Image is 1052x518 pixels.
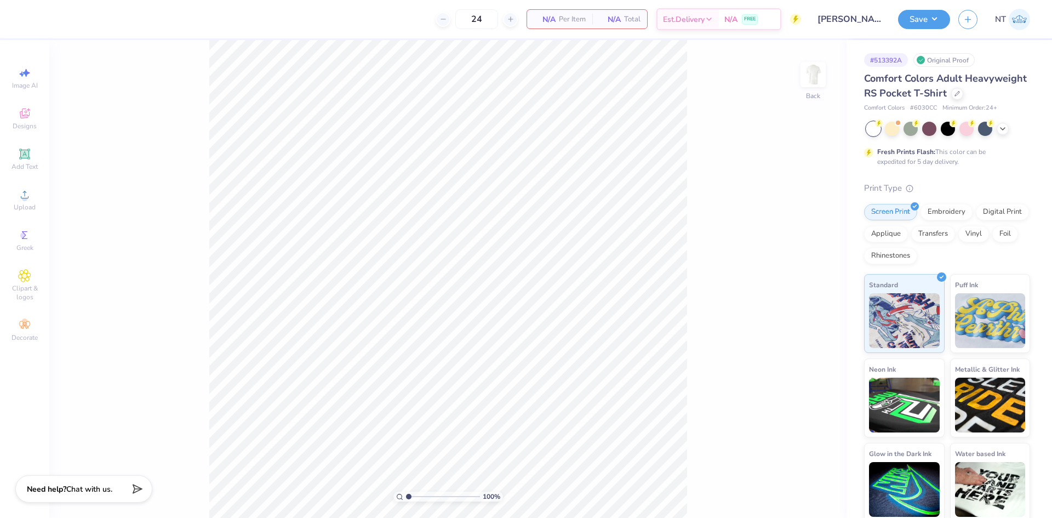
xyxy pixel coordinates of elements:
span: Image AI [12,81,38,90]
span: Water based Ink [955,448,1005,459]
span: Chat with us. [66,484,112,494]
img: Nestor Talens [1009,9,1030,30]
strong: Need help? [27,484,66,494]
span: Puff Ink [955,279,978,291]
span: N/A [599,14,621,25]
span: Glow in the Dark Ink [869,448,931,459]
span: Per Item [559,14,586,25]
div: Foil [992,226,1018,242]
span: Decorate [12,333,38,342]
span: Clipart & logos [5,284,44,301]
span: Add Text [12,162,38,171]
button: Save [898,10,950,29]
img: Neon Ink [869,378,940,432]
div: Screen Print [864,204,917,220]
span: Greek [16,243,33,252]
div: Embroidery [921,204,973,220]
div: # 513392A [864,53,908,67]
div: Applique [864,226,908,242]
span: Est. Delivery [663,14,705,25]
span: 100 % [483,492,500,502]
img: Glow in the Dark Ink [869,462,940,517]
span: Upload [14,203,36,212]
span: N/A [534,14,556,25]
input: – – [455,9,498,29]
img: Puff Ink [955,293,1026,348]
strong: Fresh Prints Flash: [877,147,935,156]
img: Back [802,64,824,86]
span: Metallic & Glitter Ink [955,363,1020,375]
span: Total [624,14,641,25]
div: Vinyl [958,226,989,242]
span: FREE [744,15,756,23]
div: Back [806,91,820,101]
span: Comfort Colors Adult Heavyweight RS Pocket T-Shirt [864,72,1027,100]
span: Comfort Colors [864,104,905,113]
img: Water based Ink [955,462,1026,517]
span: N/A [724,14,737,25]
span: Designs [13,122,37,130]
a: NT [995,9,1030,30]
div: Print Type [864,182,1030,195]
span: Standard [869,279,898,291]
div: Original Proof [913,53,975,67]
div: Rhinestones [864,248,917,264]
img: Standard [869,293,940,348]
input: Untitled Design [809,8,890,30]
span: Neon Ink [869,363,896,375]
span: NT [995,13,1006,26]
span: Minimum Order: 24 + [942,104,997,113]
div: This color can be expedited for 5 day delivery. [877,147,1012,167]
div: Transfers [911,226,955,242]
div: Digital Print [976,204,1029,220]
span: # 6030CC [910,104,937,113]
img: Metallic & Glitter Ink [955,378,1026,432]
